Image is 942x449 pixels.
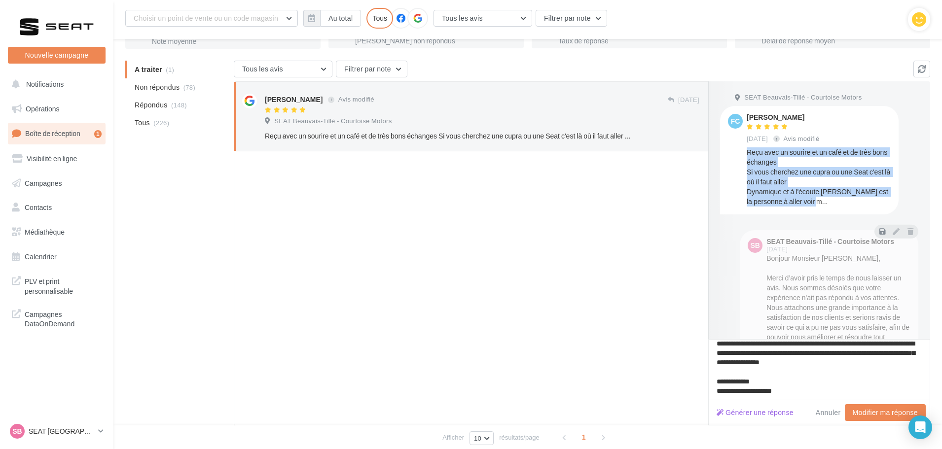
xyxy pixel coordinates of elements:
a: PLV et print personnalisable [6,271,108,300]
span: Notifications [26,80,64,88]
div: 1 [94,130,102,138]
div: [PERSON_NAME] [265,95,323,104]
span: (226) [153,119,169,127]
span: Tous [135,118,150,128]
span: Médiathèque [25,228,65,236]
span: (148) [171,101,187,109]
button: Au total [320,10,361,27]
span: Campagnes DataOnDemand [25,308,102,329]
span: Tous les avis [442,14,483,22]
a: Campagnes [6,173,108,194]
a: Boîte de réception1 [6,123,108,144]
span: SEAT Beauvais-Tillé - Courtoise Motors [274,117,392,126]
button: Choisir un point de vente ou un code magasin [125,10,298,27]
span: SB [12,426,22,436]
span: Choisir un point de vente ou un code magasin [134,14,278,22]
div: Tous [366,8,393,29]
span: Visibilité en ligne [27,154,77,163]
a: Contacts [6,197,108,218]
span: PLV et print personnalisable [25,275,102,296]
a: Campagnes DataOnDemand [6,304,108,333]
button: Au total [303,10,361,27]
span: 10 [474,434,481,442]
button: Générer une réponse [713,407,797,418]
span: résultats/page [499,433,540,442]
span: Avis modifié [784,135,820,142]
button: Annuler [812,407,845,418]
button: Modifier ma réponse [845,404,926,421]
div: Open Intercom Messenger [908,415,932,439]
span: Boîte de réception [25,129,80,138]
span: Campagnes [25,178,62,187]
span: Contacts [25,203,52,211]
span: [DATE] [678,96,699,104]
span: Tous les avis [242,65,283,73]
span: 1 [576,429,592,445]
div: Reçu avec un sourire et un café et de très bons échanges Si vous cherchez une cupra ou une Seat c... [747,147,891,207]
button: Filtrer par note [536,10,607,27]
a: Médiathèque [6,222,108,242]
span: (78) [183,83,195,91]
a: Visibilité en ligne [6,148,108,169]
button: Nouvelle campagne [8,47,106,64]
a: SB SEAT [GEOGRAPHIC_DATA] [8,422,106,441]
button: Tous les avis [234,61,332,77]
span: [DATE] [766,246,788,252]
span: Avis modifié [338,96,374,104]
span: SEAT Beauvais-Tillé - Courtoise Motors [744,93,862,102]
a: Calendrier [6,246,108,267]
span: [DATE] [747,135,768,143]
span: Afficher [442,433,464,442]
div: Bonjour Monsieur [PERSON_NAME], Merci d’avoir pris le temps de nous laisser un avis. Nous sommes ... [766,253,910,431]
button: Tous les avis [434,10,532,27]
span: Non répondus [135,82,180,92]
span: SB [750,241,760,250]
span: Opérations [26,104,59,113]
button: Notifications [6,74,104,95]
button: 10 [470,431,494,445]
span: FC [731,116,740,126]
span: Répondus [135,100,168,110]
div: [PERSON_NAME] [747,114,822,121]
button: Filtrer par note [336,61,407,77]
span: Calendrier [25,252,57,261]
div: Reçu avec un sourire et un café et de très bons échanges Si vous cherchez une cupra ou une Seat c... [265,131,635,141]
a: Opérations [6,99,108,119]
p: SEAT [GEOGRAPHIC_DATA] [29,426,94,436]
div: SEAT Beauvais-Tillé - Courtoise Motors [766,238,894,245]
